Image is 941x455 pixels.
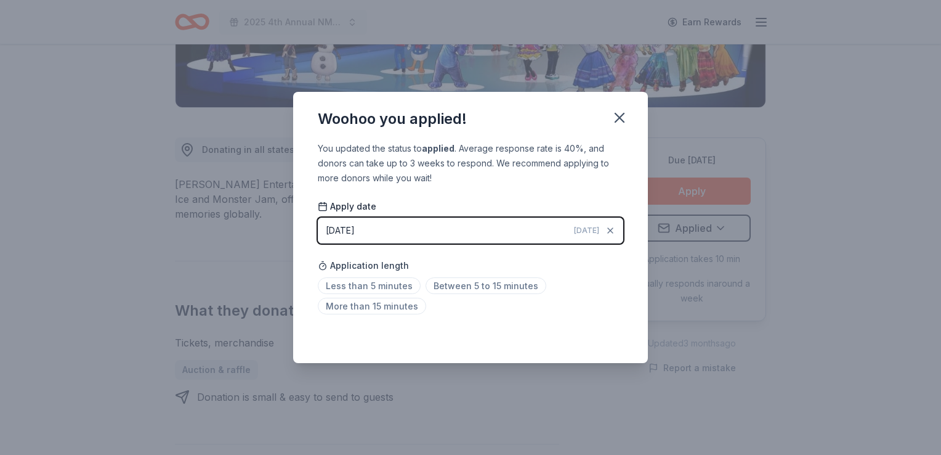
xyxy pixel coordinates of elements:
div: [DATE] [326,223,355,238]
span: Apply date [318,200,376,213]
div: You updated the status to . Average response rate is 40%, and donors can take up to 3 weeks to re... [318,141,623,186]
span: More than 15 minutes [318,298,426,314]
span: Application length [318,258,409,273]
b: applied [422,143,454,154]
button: [DATE][DATE] [318,218,623,244]
span: Less than 5 minutes [318,277,421,294]
div: Woohoo you applied! [318,109,467,129]
span: Between 5 to 15 minutes [426,277,546,294]
span: [DATE] [574,226,599,236]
